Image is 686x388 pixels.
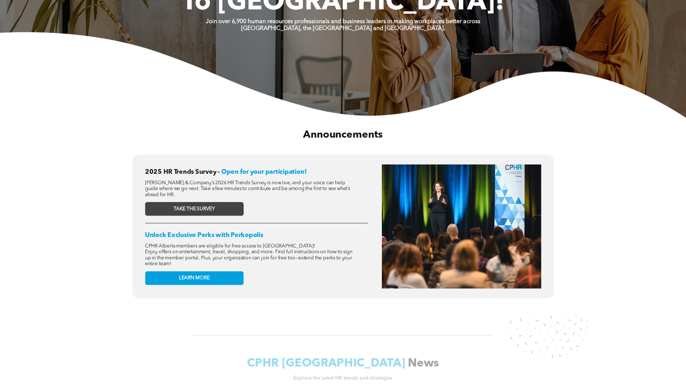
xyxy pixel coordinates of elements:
[303,130,383,140] span: Announcements
[145,202,243,216] a: TAKE THE SURVEY
[408,358,439,369] span: News
[241,26,445,31] strong: [GEOGRAPHIC_DATA], the [GEOGRAPHIC_DATA] and [GEOGRAPHIC_DATA].
[145,271,243,285] a: LEARN MORE
[179,275,210,281] span: LEARN MORE
[206,19,480,25] strong: Join over 6,900 human resources professionals and business leaders in making workplaces better ac...
[174,206,215,212] span: TAKE THE SURVEY
[247,358,405,369] span: CPHR [GEOGRAPHIC_DATA]
[145,169,220,175] span: 2025 HR Trends Survey -
[145,232,263,238] span: Unlock Exclusive Perks with Perkopolis
[145,243,315,249] span: CPHR Alberta members are eligible for free access to [GEOGRAPHIC_DATA]!
[294,375,392,380] span: Explore the latest HR trends and strategies
[145,249,353,266] span: Enjoy offers on entertainment, travel, shopping, and more. Find full instructions on how to sign ...
[221,169,306,175] span: Open for your participation!
[145,180,350,197] span: [PERSON_NAME] & Company’s 2026 HR Trends Survey is now live, and your voice can help guide where ...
